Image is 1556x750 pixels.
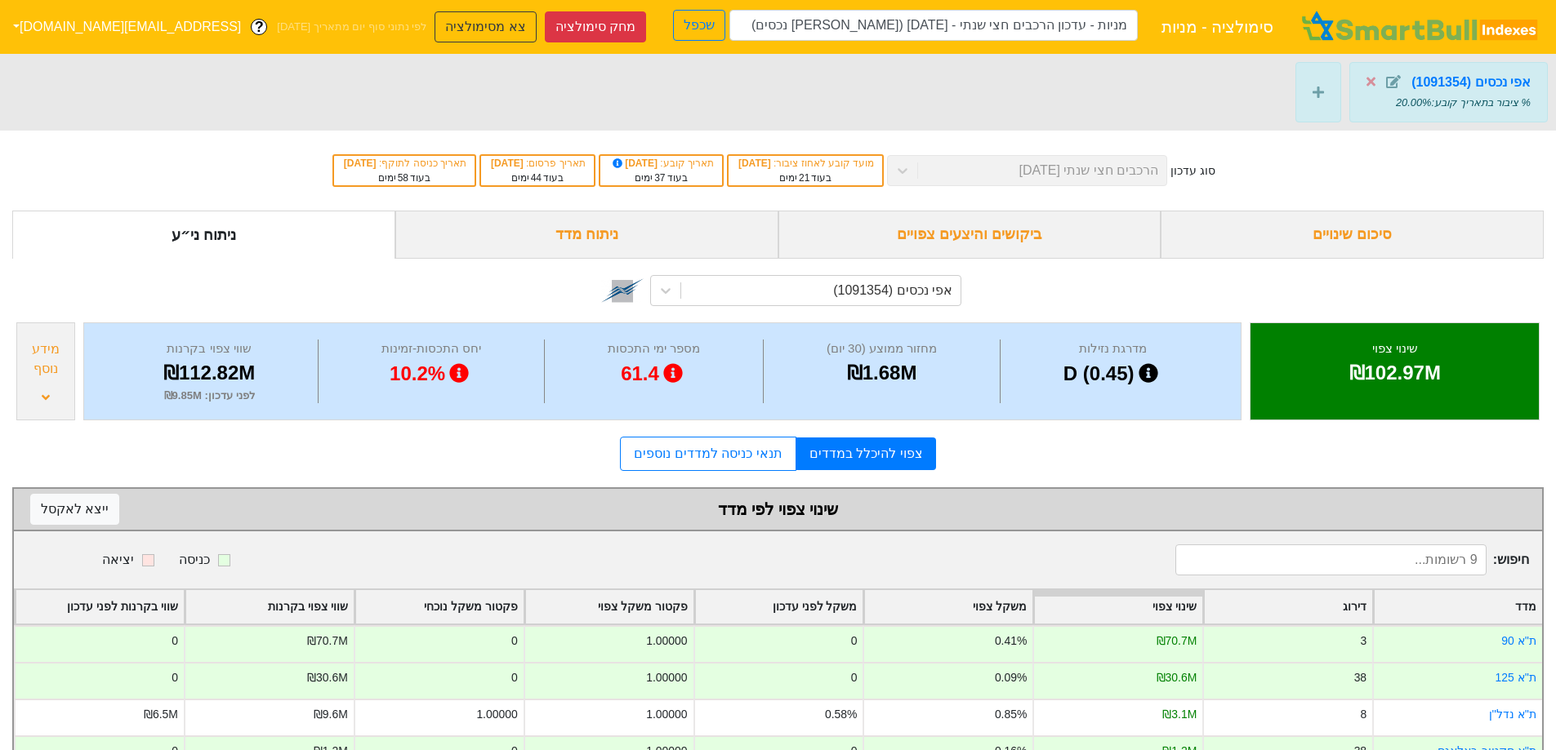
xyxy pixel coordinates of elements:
div: סוג עדכון [1170,162,1215,180]
div: שווי צפוי בקרנות [105,339,314,358]
div: ₪3.1M [1162,706,1197,723]
div: תאריך קובע : [609,156,714,171]
button: מחק סימולציה [545,11,646,42]
div: בעוד ימים [737,171,874,185]
div: 0 [511,632,518,650]
div: Toggle SortBy [1204,590,1372,624]
div: בעוד ימים [342,171,466,185]
div: 0 [851,669,858,686]
input: 9 רשומות... [1175,544,1487,575]
div: 1.00000 [646,632,687,650]
span: ? [255,16,264,38]
img: SmartBull [1299,11,1543,43]
div: 10.2% [323,358,540,389]
a: צפוי להיכלל במדדים [796,437,936,470]
div: 0 [851,632,858,650]
div: Toggle SortBy [525,590,693,624]
div: Toggle SortBy [355,590,524,624]
span: % ציבור בתאריך קובע : 20.00% [1396,96,1531,109]
button: צא מסימולציה [435,11,536,42]
div: תאריך פרסום : [489,156,586,171]
div: Toggle SortBy [185,590,354,624]
div: 3 [1360,632,1367,650]
span: 37 [654,172,665,184]
strong: אפי נכסים (1091354) [1411,75,1531,89]
div: ₪1.68M [768,358,996,388]
div: ₪6.5M [144,706,178,723]
button: ייצא לאקסל [30,494,119,525]
div: מועד קובע לאחוז ציבור : [737,156,874,171]
div: בעוד ימים [609,171,714,185]
div: 0.58% [825,706,857,723]
div: ביקושים והיצעים צפויים [778,211,1161,259]
div: ₪30.6M [307,669,348,686]
div: מידע נוסף [21,339,70,379]
div: תאריך כניסה לתוקף : [342,156,466,171]
div: 61.4 [549,358,759,389]
a: ת''א 125 [1496,671,1536,684]
div: Toggle SortBy [16,590,184,624]
span: לפי נתוני סוף יום מתאריך [DATE] [277,19,426,35]
div: ₪102.97M [1271,358,1518,388]
div: לפני עדכון : ₪9.85M [105,388,314,404]
div: 1.00000 [646,669,687,686]
div: 0 [172,632,178,650]
input: מניות - עדכון הרכבים חצי שנתי - 06/11/25 (אפי נכסים) [729,10,1138,41]
span: [DATE] [738,158,774,169]
div: יציאה [102,550,134,570]
div: ₪112.82M [105,358,314,388]
span: [DATE] [491,158,526,169]
div: Toggle SortBy [1034,590,1202,624]
div: יחס התכסות-זמינות [323,339,540,358]
div: כניסה [179,550,210,570]
button: שכפל [673,10,725,41]
div: ניתוח ני״ע [12,211,395,259]
span: [DATE] [610,158,661,169]
div: שינוי צפוי [1271,339,1518,358]
div: מחזור ממוצע (30 יום) [768,339,996,358]
div: 0.41% [995,632,1027,650]
div: D (0.45) [1005,358,1220,389]
span: 58 [398,172,408,184]
div: מספר ימי התכסות [549,339,759,358]
div: 1.00000 [476,706,517,723]
div: 38 [1354,669,1367,686]
div: 0 [172,669,178,686]
div: ₪70.7M [1157,632,1197,650]
div: 0 [511,669,518,686]
div: ניתוח מדד [395,211,778,259]
div: 0.85% [995,706,1027,723]
div: בעוד ימים [489,171,586,185]
a: ת''א נדל''ן [1489,708,1536,721]
div: ₪30.6M [1157,669,1197,686]
div: 8 [1360,706,1367,723]
div: ₪70.7M [307,632,348,650]
span: סימולציה - מניות [1161,11,1274,43]
div: 1.00000 [646,706,687,723]
div: ₪9.6M [314,706,348,723]
span: [DATE] [344,158,379,169]
div: אפי נכסים (1091354) [833,281,952,300]
div: שינוי צפוי לפי מדד [30,497,1526,521]
a: ת''א 90 [1501,634,1536,647]
span: חיפוש : [1175,544,1529,575]
span: 44 [531,172,542,184]
div: Toggle SortBy [1374,590,1542,624]
div: Toggle SortBy [695,590,863,624]
img: tase link [601,269,644,312]
span: 21 [799,172,809,184]
div: סיכום שינויים [1161,211,1544,259]
div: 0.09% [995,669,1027,686]
div: Toggle SortBy [864,590,1032,624]
a: תנאי כניסה למדדים נוספים [620,437,796,471]
div: מדרגת נזילות [1005,339,1220,358]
